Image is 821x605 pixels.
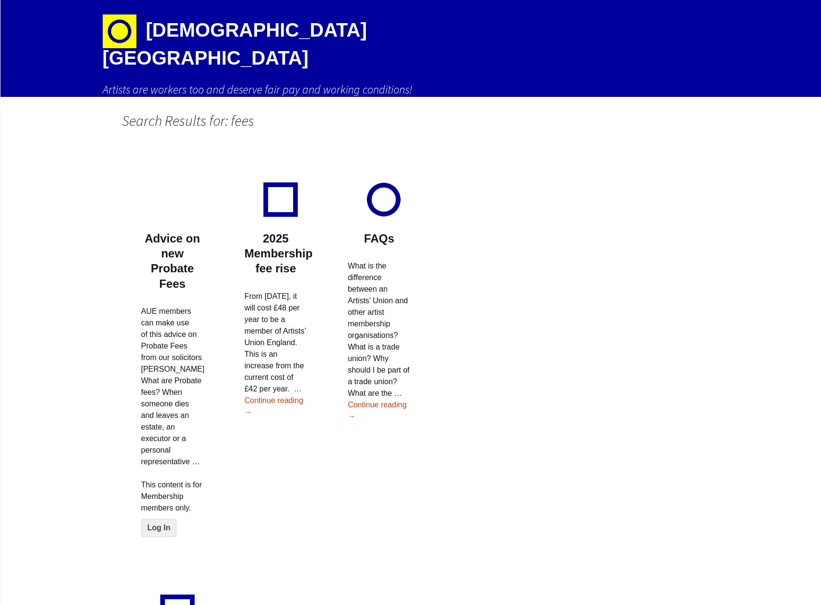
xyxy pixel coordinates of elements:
h1: Search Results for: fees [122,97,493,144]
h2: Artists are workers too and deserve fair pay and working conditions! [103,82,720,97]
p: What is the difference between an Artists’ Union and other artist membership organisations? What ... [348,260,410,422]
span: → [348,412,355,420]
div: This content is for Membership members only. [141,479,204,537]
p: From [DATE], it will cost £48 per year to be a member of Artists’ Union England. This is an incre... [244,291,307,418]
a: 2025 Membership fee rise [244,232,312,275]
a: Log In [141,519,177,537]
a: Continue reading → [348,401,406,420]
span: → [244,408,252,416]
p: AUE members can make use of this advice on Probate Fees from our solicitors [PERSON_NAME] What ar... [141,306,204,468]
a: Advice on new Probate Fees [145,232,200,290]
img: circle-e1448293145835.png [103,14,136,48]
a: FAQs [364,232,394,245]
a: Continue reading → [244,396,303,416]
